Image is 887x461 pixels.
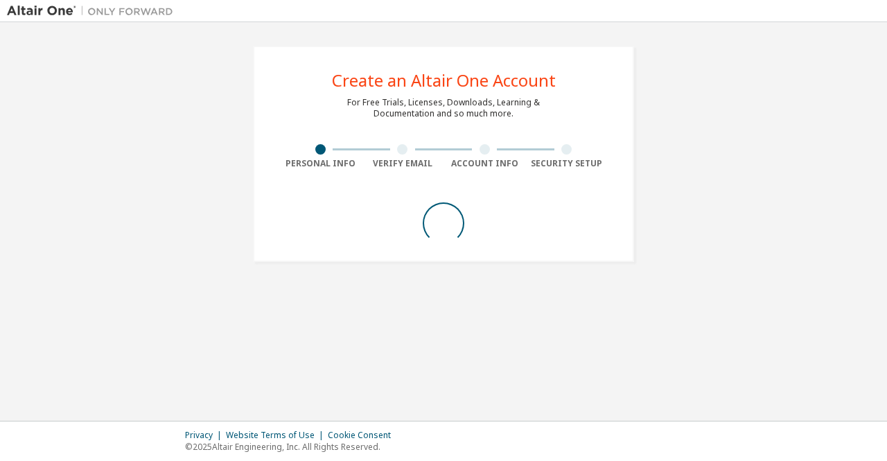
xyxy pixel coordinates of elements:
div: Create an Altair One Account [332,72,556,89]
p: © 2025 Altair Engineering, Inc. All Rights Reserved. [185,441,399,453]
div: Account Info [443,158,526,169]
img: Altair One [7,4,180,18]
div: For Free Trials, Licenses, Downloads, Learning & Documentation and so much more. [347,97,540,119]
div: Verify Email [362,158,444,169]
div: Website Terms of Use [226,430,328,441]
div: Security Setup [526,158,608,169]
div: Personal Info [279,158,362,169]
div: Privacy [185,430,226,441]
div: Cookie Consent [328,430,399,441]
